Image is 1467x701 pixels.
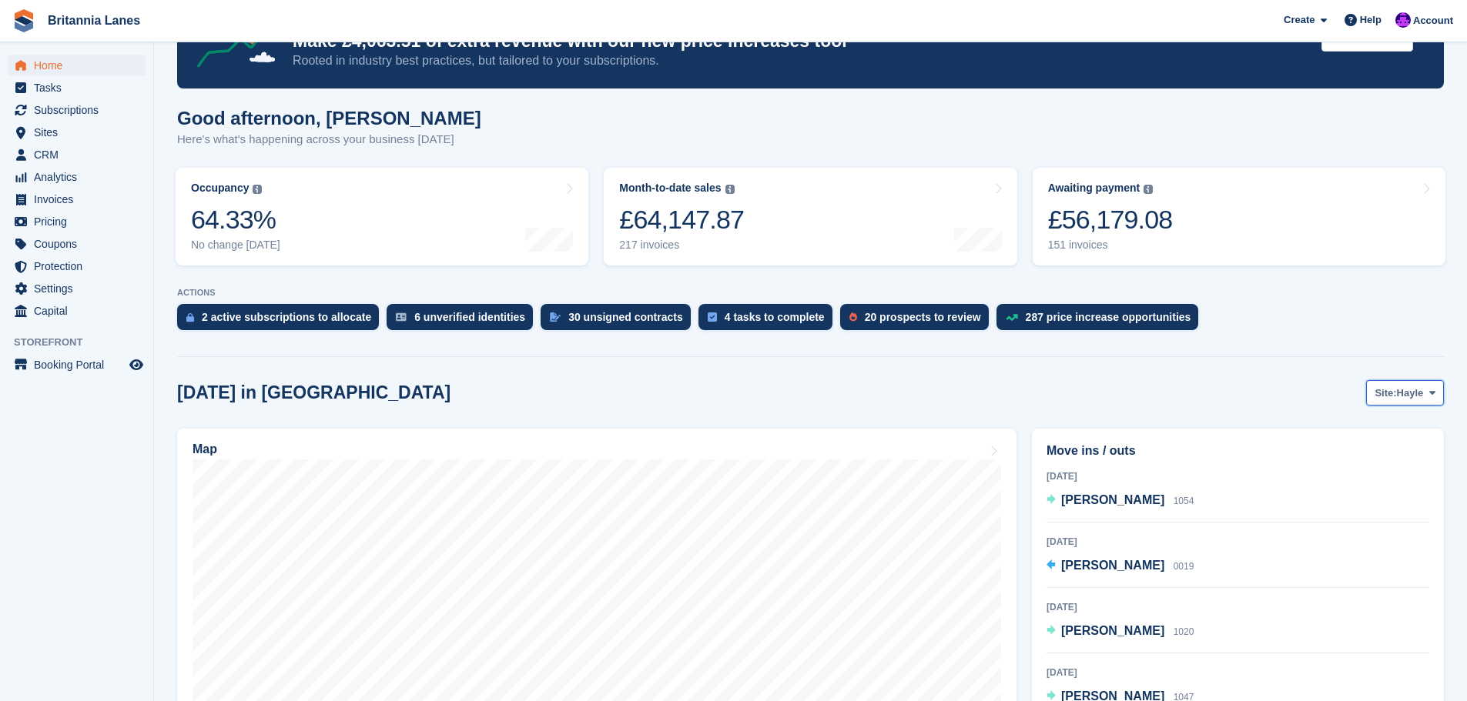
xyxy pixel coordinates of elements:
[34,166,126,188] span: Analytics
[1375,386,1396,401] span: Site:
[34,278,126,299] span: Settings
[849,312,857,322] img: prospect-51fa495bee0391a8d652442698ab0144808aea92771e9ea1ae160a38d050c398.svg
[541,304,698,338] a: 30 unsigned contracts
[8,144,146,165] a: menu
[8,300,146,322] a: menu
[1047,535,1429,549] div: [DATE]
[8,99,146,121] a: menu
[1397,386,1424,401] span: Hayle
[8,211,146,232] a: menu
[387,304,541,338] a: 6 unverified identities
[42,8,146,33] a: Britannia Lanes
[8,55,146,76] a: menu
[8,77,146,98] a: menu
[550,312,561,322] img: contract_signature_icon-13c848040528278c33f63329250d36e43548de30e8caae1d1a13099fd9432cc5.svg
[177,382,450,403] h2: [DATE] in [GEOGRAPHIC_DATA]
[177,108,481,129] h1: Good afternoon, [PERSON_NAME]
[34,99,126,121] span: Subscriptions
[568,311,683,323] div: 30 unsigned contracts
[1366,380,1444,406] button: Site: Hayle
[708,312,717,322] img: task-75834270c22a3079a89374b754ae025e5fb1db73e45f91037f5363f120a921f8.svg
[34,233,126,255] span: Coupons
[619,204,744,235] div: £64,147.87
[1047,600,1429,614] div: [DATE]
[34,354,126,376] span: Booking Portal
[202,311,371,323] div: 2 active subscriptions to allocate
[193,442,217,456] h2: Map
[8,189,146,210] a: menu
[396,312,407,322] img: verify_identity-adf6edd0f0f0b5bbfe63781bf79b02c33cf7c696d77639b501bdc392416b5a36.svg
[1061,624,1164,637] span: [PERSON_NAME]
[1061,493,1164,506] span: [PERSON_NAME]
[1174,626,1194,637] span: 1020
[1047,442,1429,460] h2: Move ins / outs
[725,311,825,323] div: 4 tasks to complete
[1047,556,1194,576] a: [PERSON_NAME] 0019
[1047,666,1429,679] div: [DATE]
[698,304,840,338] a: 4 tasks to complete
[1033,168,1445,265] a: Awaiting payment £56,179.08 151 invoices
[176,168,588,265] a: Occupancy 64.33% No change [DATE]
[1026,311,1191,323] div: 287 price increase opportunities
[1047,491,1194,511] a: [PERSON_NAME] 1054
[12,9,35,32] img: stora-icon-8386f47178a22dfd0bd8f6a31ec36ba5ce8667c1dd55bd0f319d3a0aa187defe.svg
[1048,239,1173,252] div: 151 invoices
[14,335,153,350] span: Storefront
[177,304,387,338] a: 2 active subscriptions to allocate
[34,77,126,98] span: Tasks
[293,52,1309,69] p: Rooted in industry best practices, but tailored to your subscriptions.
[414,311,525,323] div: 6 unverified identities
[1413,13,1453,28] span: Account
[619,239,744,252] div: 217 invoices
[1047,622,1194,642] a: [PERSON_NAME] 1020
[34,255,126,277] span: Protection
[8,233,146,255] a: menu
[1047,469,1429,483] div: [DATE]
[725,185,735,194] img: icon-info-grey-7440780725fd019a000dd9b08b2336e03edf1995a4989e88bcd33f0948082b44.svg
[34,122,126,143] span: Sites
[1360,12,1382,28] span: Help
[1284,12,1315,28] span: Create
[34,300,126,322] span: Capital
[34,189,126,210] span: Invoices
[840,304,996,338] a: 20 prospects to review
[1006,314,1018,321] img: price_increase_opportunities-93ffe204e8149a01c8c9dc8f82e8f89637d9d84a8eef4429ea346261dce0b2c0.svg
[191,204,280,235] div: 64.33%
[191,239,280,252] div: No change [DATE]
[127,356,146,374] a: Preview store
[1174,496,1194,506] span: 1054
[996,304,1207,338] a: 287 price increase opportunities
[1061,559,1164,572] span: [PERSON_NAME]
[177,131,481,149] p: Here's what's happening across your business [DATE]
[253,185,262,194] img: icon-info-grey-7440780725fd019a000dd9b08b2336e03edf1995a4989e88bcd33f0948082b44.svg
[186,312,194,322] img: active_subscription_to_allocate_icon-d502201f5373d7db506a760aba3b589e785aa758c864c3986d89f69b8ff3...
[34,55,126,76] span: Home
[1144,185,1153,194] img: icon-info-grey-7440780725fd019a000dd9b08b2336e03edf1995a4989e88bcd33f0948082b44.svg
[1048,182,1140,195] div: Awaiting payment
[34,211,126,232] span: Pricing
[8,166,146,188] a: menu
[1395,12,1411,28] img: Mark Lane
[191,182,249,195] div: Occupancy
[8,354,146,376] a: menu
[177,288,1444,298] p: ACTIONS
[34,144,126,165] span: CRM
[865,311,981,323] div: 20 prospects to review
[619,182,721,195] div: Month-to-date sales
[8,255,146,277] a: menu
[604,168,1017,265] a: Month-to-date sales £64,147.87 217 invoices
[8,278,146,299] a: menu
[1048,204,1173,235] div: £56,179.08
[1174,561,1194,572] span: 0019
[8,122,146,143] a: menu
